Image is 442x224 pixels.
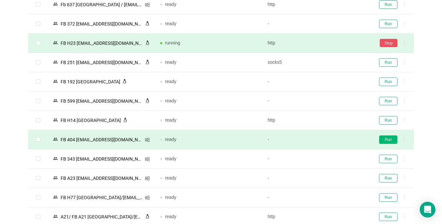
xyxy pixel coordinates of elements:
span: ready [165,156,176,161]
span: ready [165,98,176,103]
span: ready [165,60,176,65]
div: FB 404 [EMAIL_ADDRESS][DOMAIN_NAME] [59,135,145,144]
button: Run [379,174,397,182]
div: FB H14 [GEOGRAPHIC_DATA] [59,116,123,125]
span: ready [165,21,176,26]
div: FB 251 [EMAIL_ADDRESS][DOMAIN_NAME] [59,58,145,67]
div: Open Intercom Messenger [420,202,435,217]
span: ready [165,79,176,84]
i: icon: windows [145,195,150,200]
button: Run [379,213,397,221]
span: ready [165,214,176,219]
div: FB 343 [EMAIL_ADDRESS][DOMAIN_NAME] [59,155,145,163]
td: - [262,72,370,92]
td: http [262,111,370,130]
i: icon: windows [145,137,150,142]
td: - [262,14,370,34]
td: - [262,149,370,169]
button: Run [379,135,397,144]
div: Fb 637 [GEOGRAPHIC_DATA] / [EMAIL_ADDRESS][DOMAIN_NAME] [59,0,145,9]
button: Run [379,20,397,28]
div: FB 372 [EMAIL_ADDRESS][DOMAIN_NAME] [59,20,145,28]
td: - [262,130,370,149]
span: ready [165,2,176,7]
div: FB 192 [GEOGRAPHIC_DATA] [59,78,122,86]
button: Run [379,58,397,67]
div: А21/ FB A21 [GEOGRAPHIC_DATA]/[EMAIL_ADDRESS][DOMAIN_NAME] [59,213,145,221]
span: ready [165,195,176,200]
span: ready [165,175,176,181]
button: Run [379,116,397,125]
i: icon: windows [145,2,150,7]
span: running [165,40,180,45]
div: FB Н23 [EMAIL_ADDRESS][DOMAIN_NAME] [59,39,145,47]
td: - [262,92,370,111]
span: ready [165,137,176,142]
div: FB Н77 [GEOGRAPHIC_DATA]/[EMAIL_ADDRESS][DOMAIN_NAME] [59,193,145,202]
button: Run [379,193,397,202]
i: icon: windows [145,157,150,162]
button: Run [379,78,397,86]
button: Run [379,155,397,163]
div: FB A23 [EMAIL_ADDRESS][DOMAIN_NAME] [59,174,145,182]
button: Run [379,0,397,9]
i: icon: windows [145,176,150,181]
button: Run [379,97,397,105]
td: socks5 [262,53,370,72]
td: - [262,188,370,207]
button: Stop [380,39,397,47]
td: http [262,34,370,53]
div: FB 599 [EMAIL_ADDRESS][DOMAIN_NAME] [59,97,145,105]
span: ready [165,117,176,123]
td: - [262,169,370,188]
